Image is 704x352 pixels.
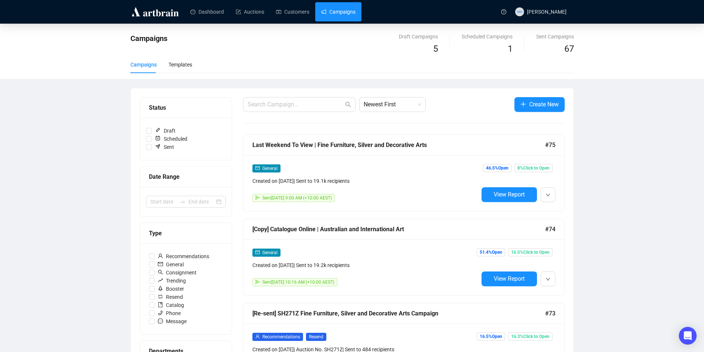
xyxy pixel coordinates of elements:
[149,172,223,181] div: Date Range
[477,332,505,341] span: 16.5% Open
[494,191,525,198] span: View Report
[462,33,513,41] div: Scheduled Campaigns
[158,253,163,259] span: user
[255,166,260,170] span: mail
[546,193,550,197] span: down
[529,100,559,109] span: Create New
[155,293,186,301] span: Resend
[155,309,184,317] span: Phone
[483,164,511,172] span: 46.5% Open
[155,285,187,293] span: Booster
[252,225,545,234] div: [Copy] Catalogue Online | Australian and International Art
[248,100,344,109] input: Search Campaign...
[255,195,260,200] span: send
[155,277,189,285] span: Trending
[152,135,190,143] span: Scheduled
[482,271,537,286] button: View Report
[494,275,525,282] span: View Report
[520,101,526,107] span: plus
[679,327,697,345] div: Open Intercom Messenger
[508,332,552,341] span: 16.3% Click to Open
[150,198,177,206] input: Start date
[130,61,157,69] div: Campaigns
[545,225,555,234] span: #74
[152,143,177,151] span: Sent
[255,280,260,284] span: send
[399,33,438,41] div: Draft Campaigns
[255,250,260,254] span: mail
[158,262,163,267] span: mail
[252,140,545,150] div: Last Weekend To View | Fine Furniture, Silver and Decorative Arts
[155,301,187,309] span: Catalog
[262,195,332,201] span: Sent [DATE] 9:00 AM (+10:00 AEST)
[262,280,334,285] span: Sent [DATE] 10:16 AM (+10:00 AEST)
[345,102,351,107] span: search
[501,9,506,14] span: question-circle
[364,98,421,112] span: Newest First
[564,44,574,54] span: 67
[152,127,178,135] span: Draft
[158,270,163,275] span: search
[545,309,555,318] span: #73
[477,248,505,256] span: 51.4% Open
[536,33,574,41] div: Sent Campaigns
[158,302,163,307] span: book
[180,199,186,205] span: swap-right
[158,318,163,324] span: message
[158,310,163,315] span: phone
[517,9,522,14] span: MW
[514,164,552,172] span: 8% Click to Open
[243,134,565,211] a: Last Weekend To View | Fine Furniture, Silver and Decorative Arts#75mailGeneralCreated on [DATE]|...
[321,2,356,21] a: Campaigns
[169,61,192,69] div: Templates
[433,44,438,54] span: 5
[482,187,537,202] button: View Report
[158,286,163,291] span: rocket
[155,252,212,260] span: Recommendations
[306,333,326,341] span: Resend
[155,260,187,269] span: General
[155,269,200,277] span: Consignment
[252,261,479,269] div: Created on [DATE] | Sent to 19.2k recipients
[527,9,567,15] span: [PERSON_NAME]
[243,219,565,295] a: [Copy] Catalogue Online | Australian and International Art#74mailGeneralCreated on [DATE]| Sent t...
[149,229,223,238] div: Type
[190,2,224,21] a: Dashboard
[276,2,309,21] a: Customers
[130,34,167,43] span: Campaigns
[130,6,180,18] img: logo
[155,317,190,325] span: Message
[255,334,260,339] span: user
[262,166,278,171] span: General
[149,103,223,112] div: Status
[545,140,555,150] span: #75
[180,199,186,205] span: to
[262,334,300,339] span: Recommendations
[508,44,513,54] span: 1
[188,198,215,206] input: End date
[252,177,479,185] div: Created on [DATE] | Sent to 19.1k recipients
[158,294,163,299] span: retweet
[252,309,545,318] div: [Re-sent] SH271Z Fine Furniture, Silver and Decorative Arts Campaign
[262,250,278,255] span: General
[508,248,552,256] span: 16.5% Click to Open
[514,97,565,112] button: Create New
[158,278,163,283] span: rise
[236,2,264,21] a: Auctions
[546,277,550,281] span: down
